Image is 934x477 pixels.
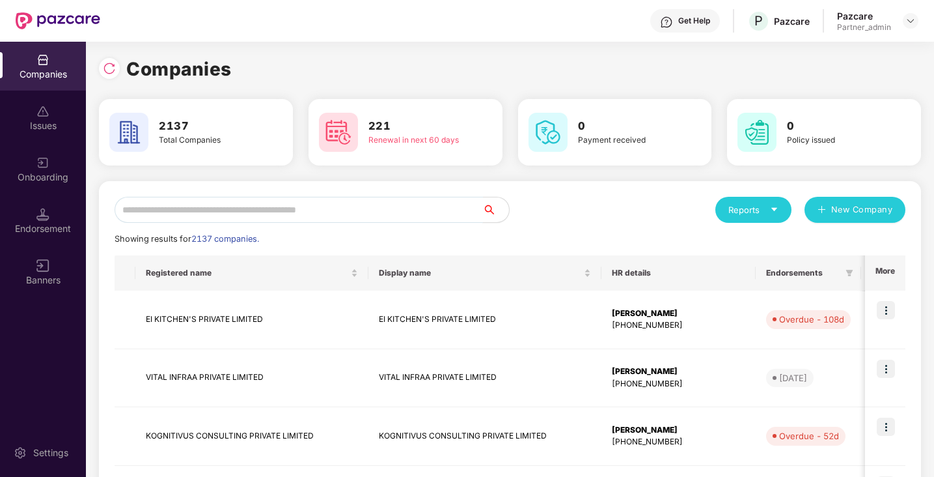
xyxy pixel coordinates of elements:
[159,118,255,135] h3: 2137
[159,134,255,147] div: Total Companies
[865,255,905,291] th: More
[779,371,807,384] div: [DATE]
[612,308,745,320] div: [PERSON_NAME]
[774,15,810,27] div: Pazcare
[766,268,840,278] span: Endorsements
[319,113,358,152] img: svg+xml;base64,PHN2ZyB4bWxucz0iaHR0cDovL3d3dy53My5vcmcvMjAwMC9zdmciIHdpZHRoPSI2MCIgaGVpZ2h0PSI2MC...
[601,255,756,291] th: HR details
[578,134,674,147] div: Payment received
[135,291,368,349] td: EI KITCHEN'S PRIVATE LIMITED
[770,205,778,214] span: caret-down
[36,156,49,169] img: svg+xml;base64,PHN2ZyB3aWR0aD0iMjAiIGhlaWdodD0iMjAiIHZpZXdCb3g9IjAgMCAyMCAyMCIgZmlsbD0ibm9uZSIgeG...
[368,407,601,466] td: KOGNITIVUS CONSULTING PRIVATE LIMITED
[817,205,826,216] span: plus
[36,105,49,118] img: svg+xml;base64,PHN2ZyBpZD0iSXNzdWVzX2Rpc2FibGVkIiB4bWxucz0iaHR0cDovL3d3dy53My5vcmcvMjAwMC9zdmciIH...
[368,291,601,349] td: EI KITCHEN'S PRIVATE LIMITED
[787,134,883,147] div: Policy issued
[191,234,259,244] span: 2137 companies.
[368,118,465,135] h3: 221
[135,407,368,466] td: KOGNITIVUS CONSULTING PRIVATE LIMITED
[103,62,116,75] img: svg+xml;base64,PHN2ZyBpZD0iUmVsb2FkLTMyeDMyIiB4bWxucz0iaHR0cDovL3d3dy53My5vcmcvMjAwMC9zdmciIHdpZH...
[754,13,763,29] span: P
[804,197,905,223] button: plusNew Company
[728,203,778,216] div: Reports
[612,319,745,332] div: [PHONE_NUMBER]
[779,313,844,326] div: Overdue - 108d
[126,55,232,83] h1: Companies
[837,10,891,22] div: Pazcare
[678,16,710,26] div: Get Help
[529,113,568,152] img: svg+xml;base64,PHN2ZyB4bWxucz0iaHR0cDovL3d3dy53My5vcmcvMjAwMC9zdmciIHdpZHRoPSI2MCIgaGVpZ2h0PSI2MC...
[837,22,891,33] div: Partner_admin
[115,234,259,244] span: Showing results for
[482,197,510,223] button: search
[368,134,465,147] div: Renewal in next 60 days
[612,424,745,437] div: [PERSON_NAME]
[36,53,49,66] img: svg+xml;base64,PHN2ZyBpZD0iQ29tcGFuaWVzIiB4bWxucz0iaHR0cDovL3d3dy53My5vcmcvMjAwMC9zdmciIHdpZHRoPS...
[135,349,368,408] td: VITAL INFRAA PRIVATE LIMITED
[482,205,509,215] span: search
[36,259,49,272] img: svg+xml;base64,PHN2ZyB3aWR0aD0iMTYiIGhlaWdodD0iMTYiIHZpZXdCb3g9IjAgMCAxNiAxNiIgZmlsbD0ibm9uZSIgeG...
[612,436,745,448] div: [PHONE_NUMBER]
[877,418,895,436] img: icon
[877,360,895,378] img: icon
[379,268,581,278] span: Display name
[14,446,27,459] img: svg+xml;base64,PHN2ZyBpZD0iU2V0dGluZy0yMHgyMCIgeG1sbnM9Imh0dHA6Ly93d3cudzMub3JnLzIwMDAvc3ZnIiB3aW...
[787,118,883,135] h3: 0
[877,301,895,319] img: icon
[146,268,348,278] span: Registered name
[36,208,49,221] img: svg+xml;base64,PHN2ZyB3aWR0aD0iMTQuNSIgaGVpZ2h0PSIxNC41IiB2aWV3Qm94PSIwIDAgMTYgMTYiIGZpbGw9Im5vbm...
[845,269,853,277] span: filter
[368,349,601,408] td: VITAL INFRAA PRIVATE LIMITED
[578,118,674,135] h3: 0
[612,366,745,378] div: [PERSON_NAME]
[612,378,745,390] div: [PHONE_NUMBER]
[843,265,856,281] span: filter
[135,255,368,291] th: Registered name
[368,255,601,291] th: Display name
[779,429,839,442] div: Overdue - 52d
[29,446,72,459] div: Settings
[660,16,673,29] img: svg+xml;base64,PHN2ZyBpZD0iSGVscC0zMngzMiIgeG1sbnM9Imh0dHA6Ly93d3cudzMub3JnLzIwMDAvc3ZnIiB3aWR0aD...
[109,113,148,152] img: svg+xml;base64,PHN2ZyB4bWxucz0iaHR0cDovL3d3dy53My5vcmcvMjAwMC9zdmciIHdpZHRoPSI2MCIgaGVpZ2h0PSI2MC...
[737,113,776,152] img: svg+xml;base64,PHN2ZyB4bWxucz0iaHR0cDovL3d3dy53My5vcmcvMjAwMC9zdmciIHdpZHRoPSI2MCIgaGVpZ2h0PSI2MC...
[16,12,100,29] img: New Pazcare Logo
[905,16,916,26] img: svg+xml;base64,PHN2ZyBpZD0iRHJvcGRvd24tMzJ4MzIiIHhtbG5zPSJodHRwOi8vd3d3LnczLm9yZy8yMDAwL3N2ZyIgd2...
[831,203,893,216] span: New Company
